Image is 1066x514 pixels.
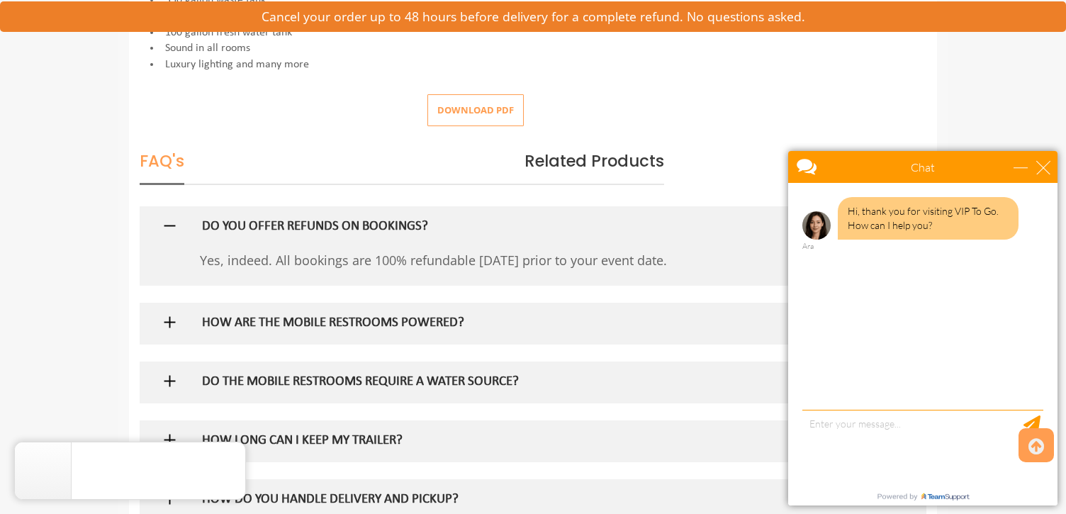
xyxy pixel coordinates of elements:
li: Luxury lighting and many more [140,57,926,73]
img: plus icon sign [161,313,179,331]
span: Related Products [524,150,664,172]
h5: HOW DO YOU HANDLE DELIVERY AND PICKUP? [202,493,819,508]
img: plus icon sign [161,372,179,390]
li: 100 gallon fresh water tank [140,25,926,41]
span: FAQ's [140,150,184,185]
button: Download pdf [427,94,524,126]
h5: DO YOU OFFER REFUNDS ON BOOKINGS? [202,220,819,235]
h5: HOW LONG CAN I KEEP MY TRAILER? [202,434,819,449]
img: plus icon sign [161,431,179,449]
h5: DO THE MOBILE RESTROOMS REQUIRE A WATER SOURCE? [202,375,819,390]
h5: HOW ARE THE MOBILE RESTROOMS POWERED? [202,316,819,331]
li: Sound in all rooms [140,40,926,57]
iframe: Live Chat Box [780,143,1066,514]
p: Yes, indeed. All bookings are 100% refundable [DATE] prior to your event date. [200,247,841,273]
img: minus icon sign [161,217,179,235]
a: Download pdf [416,104,524,116]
